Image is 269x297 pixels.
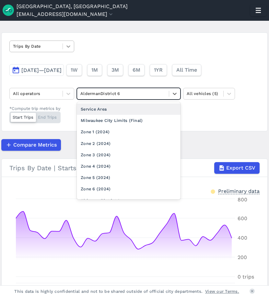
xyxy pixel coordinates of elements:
tspan: [DATE] [50,284,68,291]
tspan: 200 [238,254,247,260]
button: [EMAIL_ADDRESS][DOMAIN_NAME] [17,10,114,18]
button: Compare Metrics [1,139,61,151]
span: 1YR [154,66,163,74]
span: [DATE]—[DATE] [21,67,62,73]
span: 6M [133,66,140,74]
div: *Compute trip metrics by [9,105,61,112]
tspan: 600 [238,215,247,221]
div: Preliminary data [218,187,260,194]
span: 1W [71,66,78,74]
tspan: [DATE] [93,284,111,291]
tspan: [DATE] [158,284,176,291]
div: Zone 1 (2024) [77,126,181,137]
tspan: [DATE] [29,284,46,291]
tspan: 0 trips [238,274,254,280]
div: Zone 3 (2024) [77,149,181,160]
div: Zone 5 (2024) [77,172,181,183]
tspan: 400 [238,235,247,241]
button: 1W [66,64,82,76]
button: 3M [107,64,123,76]
div: Trips By Date | Starts | AldermanDistrict 6 [9,162,260,174]
tspan: [DATE] [137,284,154,291]
button: All Time [172,64,201,76]
button: 1YR [150,64,167,76]
tspan: [DATE] [223,284,240,291]
button: [DATE]—[DATE] [9,64,64,76]
tspan: [DATE] [72,284,89,291]
div: Service Area [77,103,181,115]
div: Zone 4 (2024) [77,160,181,172]
button: Export CSV [214,162,260,174]
button: 6M [128,64,145,76]
tspan: 800 [238,196,247,203]
div: Zone 2 (2024) [77,138,181,149]
tspan: [DATE] [7,284,25,291]
div: Milwaukee City Limits (Final) [77,115,181,126]
span: All Time [176,66,197,74]
a: [GEOGRAPHIC_DATA], [GEOGRAPHIC_DATA] [17,3,128,10]
button: 1M [87,64,102,76]
span: 1M [91,66,98,74]
tspan: [DATE] [115,284,133,291]
div: AldermanDistrict 1 [77,195,181,206]
span: 3M [111,66,119,74]
div: Zone 6 (2024) [77,183,181,195]
tspan: [DATE] [187,284,205,291]
span: Export CSV [226,164,255,172]
span: Compare Metrics [13,141,57,149]
img: Ride Report [3,5,17,16]
a: View our Terms. [205,288,239,294]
